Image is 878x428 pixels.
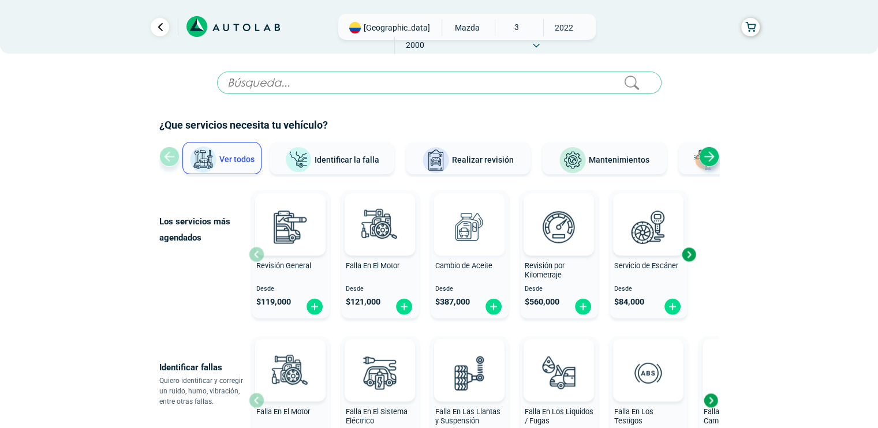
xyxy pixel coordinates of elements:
button: Ver todos [182,142,261,174]
button: Realizar revisión [406,142,530,174]
img: diagnostic_bombilla-v3.svg [354,347,405,398]
img: diagnostic_engine-v3.svg [354,201,405,252]
img: diagnostic_suspension-v3.svg [444,347,495,398]
img: fi_plus-circle2.svg [574,298,592,316]
span: Cambio de Aceite [435,261,492,270]
p: Los servicios más agendados [159,213,249,246]
span: $ 387,000 [435,297,470,307]
div: Next slide [680,246,697,263]
h2: ¿Que servicios necesita tu vehículo? [159,118,719,133]
img: revision_por_kilometraje-v3.svg [533,201,584,252]
span: Desde [256,286,325,293]
span: Servicio de Escáner [614,261,678,270]
img: Identificar la falla [285,147,312,174]
img: Mantenimientos [559,147,586,174]
img: fi_plus-circle2.svg [395,298,413,316]
span: Mantenimientos [589,155,649,164]
img: revision_general-v3.svg [265,201,316,252]
a: Ir al paso anterior [151,18,169,36]
img: AD0BCuuxAAAAAElFTkSuQmCC [541,196,576,230]
img: AD0BCuuxAAAAAElFTkSuQmCC [273,196,308,230]
img: Realizar revisión [422,147,450,174]
button: Revisión por Kilometraje Desde $560,000 [520,190,598,318]
img: fi_plus-circle2.svg [305,298,324,316]
span: $ 84,000 [614,297,644,307]
img: AD0BCuuxAAAAAElFTkSuQmCC [452,196,487,230]
img: Latonería y Pintura [690,147,718,174]
span: $ 119,000 [256,297,291,307]
span: Falla En Las Llantas y Suspensión [435,407,500,426]
span: Falla En Los Liquidos / Fugas [525,407,593,426]
div: Next slide [702,392,719,409]
img: Ver todos [189,146,217,174]
span: Revisión por Kilometraje [525,261,565,280]
span: Desde [614,286,683,293]
img: AD0BCuuxAAAAAElFTkSuQmCC [273,341,308,376]
span: $ 121,000 [346,297,380,307]
img: diagnostic_engine-v3.svg [265,347,316,398]
button: Mantenimientos [542,142,667,174]
img: AD0BCuuxAAAAAElFTkSuQmCC [452,341,487,376]
img: escaner-v3.svg [623,201,674,252]
button: Revisión General Desde $119,000 [252,190,330,318]
img: diagnostic_gota-de-sangre-v3.svg [533,347,584,398]
span: [GEOGRAPHIC_DATA] [364,22,430,33]
img: fi_plus-circle2.svg [663,298,682,316]
span: Realizar revisión [452,155,514,164]
p: Quiero identificar y corregir un ruido, humo, vibración, entre otras fallas. [159,376,249,407]
img: cambio_de_aceite-v3.svg [444,201,495,252]
span: MAZDA [447,19,488,36]
img: fi_plus-circle2.svg [484,298,503,316]
span: Ver todos [219,155,255,164]
button: Identificar la falla [270,142,394,174]
img: AD0BCuuxAAAAAElFTkSuQmCC [631,341,666,376]
span: Desde [435,286,504,293]
img: AD0BCuuxAAAAAElFTkSuQmCC [541,341,576,376]
img: AD0BCuuxAAAAAElFTkSuQmCC [363,196,397,230]
span: Falla En Los Testigos [614,407,653,426]
span: Falla En El Sistema Eléctrico [346,407,408,426]
img: diagnostic_caja-de-cambios-v3.svg [712,347,763,398]
span: Desde [525,286,593,293]
img: AD0BCuuxAAAAAElFTkSuQmCC [631,196,666,230]
img: diagnostic_diagnostic_abs-v3.svg [623,347,674,398]
img: AD0BCuuxAAAAAElFTkSuQmCC [363,341,397,376]
input: Búsqueda... [217,72,662,94]
span: Desde [346,286,414,293]
div: Next slide [699,147,719,167]
span: Falla En El Motor [256,407,310,416]
p: Identificar fallas [159,359,249,376]
button: Cambio de Aceite Desde $387,000 [431,190,509,318]
img: Flag of COLOMBIA [349,22,361,33]
span: Revisión General [256,261,311,270]
span: 2022 [544,19,585,36]
button: Falla En El Motor Desde $121,000 [341,190,419,318]
button: Servicio de Escáner Desde $84,000 [610,190,688,318]
span: Falla En El Motor [346,261,399,270]
span: Identificar la falla [315,155,379,164]
span: Falla En La Caja de Cambio [704,407,765,426]
span: 2000 [395,36,436,54]
span: 3 [495,19,536,35]
span: $ 560,000 [525,297,559,307]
